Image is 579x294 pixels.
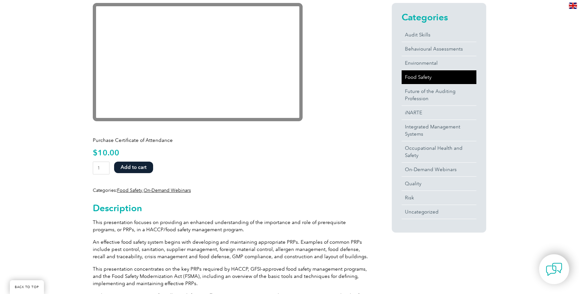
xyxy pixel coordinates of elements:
[402,70,476,84] a: Food Safety
[402,163,476,176] a: On-Demand Webinars
[93,188,191,193] span: Categories: ,
[402,120,476,141] a: Integrated Management Systems
[93,137,368,144] p: Purchase Certificate of Attendance
[402,28,476,42] a: Audit Skills
[93,238,368,260] p: An effective food safety system begins with developing and maintaining appropriate PRPs. Examples...
[93,148,98,157] span: $
[402,205,476,219] a: Uncategorized
[546,261,562,278] img: contact-chat.png
[93,219,368,233] p: This presentation focuses on providing an enhanced understanding of the importance and role of pr...
[402,12,476,22] h2: Categories
[402,141,476,162] a: Occupational Health and Safety
[569,3,577,9] img: en
[144,188,191,193] a: On-Demand Webinars
[10,280,44,294] a: BACK TO TOP
[93,148,119,157] bdi: 10.00
[402,56,476,70] a: Environmental
[402,42,476,56] a: Behavioural Assessments
[402,84,476,105] a: Future of the Auditing Profession
[93,162,110,174] input: Product quantity
[93,265,368,287] p: This presentation concentrates on the key PRPs required by HACCP, GFSI-approved food safety manag...
[114,162,153,173] button: Add to cart
[402,106,476,120] a: iNARTE
[117,188,142,193] a: Food Safety
[93,203,368,213] h2: Description
[93,3,303,121] iframe: YouTube video player
[402,177,476,191] a: Quality
[402,191,476,205] a: Risk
